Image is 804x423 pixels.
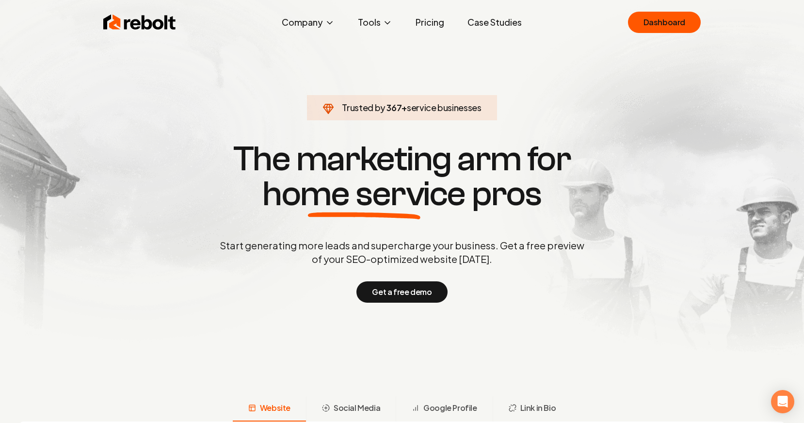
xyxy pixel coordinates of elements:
[103,13,176,32] img: Rebolt Logo
[402,102,407,113] span: +
[218,239,586,266] p: Start generating more leads and supercharge your business. Get a free preview of your SEO-optimiz...
[334,402,380,414] span: Social Media
[520,402,556,414] span: Link in Bio
[396,396,492,422] button: Google Profile
[262,177,466,211] span: home service
[460,13,530,32] a: Case Studies
[350,13,400,32] button: Tools
[493,396,572,422] button: Link in Bio
[233,396,306,422] button: Website
[260,402,290,414] span: Website
[342,102,385,113] span: Trusted by
[306,396,396,422] button: Social Media
[771,390,794,413] div: Open Intercom Messenger
[386,101,402,114] span: 367
[274,13,342,32] button: Company
[628,12,701,33] a: Dashboard
[356,281,447,303] button: Get a free demo
[169,142,635,211] h1: The marketing arm for pros
[408,13,452,32] a: Pricing
[423,402,477,414] span: Google Profile
[407,102,482,113] span: service businesses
